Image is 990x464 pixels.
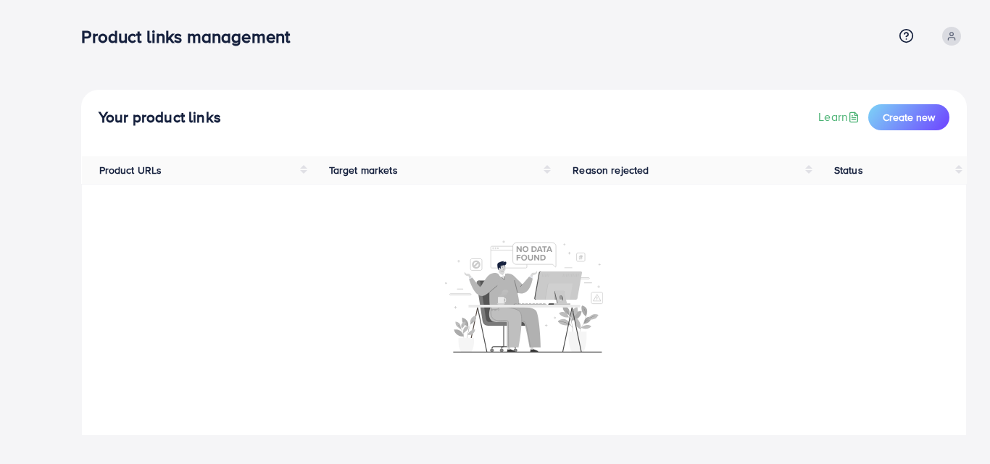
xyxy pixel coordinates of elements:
[818,109,862,125] a: Learn
[99,163,162,177] span: Product URLs
[445,239,603,353] img: No account
[329,163,398,177] span: Target markets
[81,26,301,47] h3: Product links management
[573,163,649,177] span: Reason rejected
[99,109,221,127] h4: Your product links
[868,104,949,130] button: Create new
[834,163,863,177] span: Status
[883,110,935,125] span: Create new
